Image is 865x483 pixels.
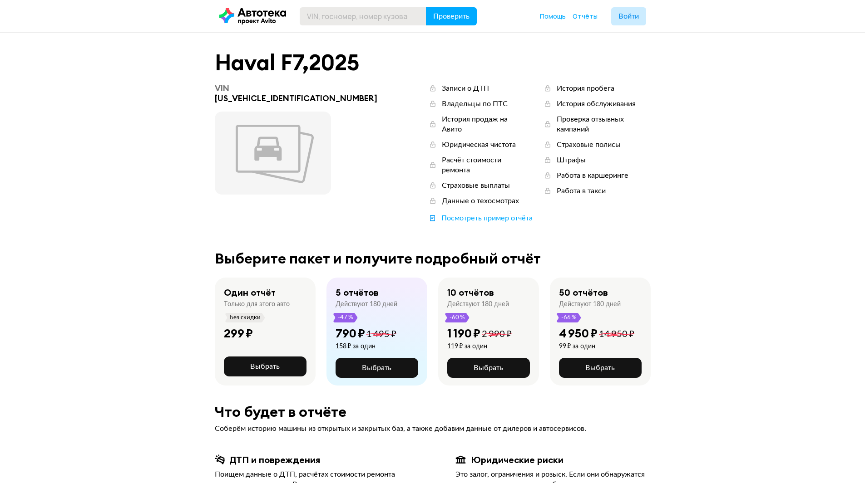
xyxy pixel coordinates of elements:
div: 4 950 ₽ [559,326,598,341]
span: Выбрать [250,363,280,370]
input: VIN, госномер, номер кузова [300,7,426,25]
div: Соберём историю машины из открытых и закрытых баз, а также добавим данные от дилеров и автосервисов. [215,424,651,434]
div: 119 ₽ за один [447,342,512,351]
span: -60 % [449,313,465,322]
div: Работа в такси [557,186,606,196]
div: [US_VEHICLE_IDENTIFICATION_NUMBER] [215,83,383,103]
div: Владельцы по ПТС [442,99,508,109]
button: Выбрать [447,358,530,378]
div: Выберите пакет и получите подробный отчёт [215,250,651,267]
span: -47 % [337,313,354,322]
button: Выбрать [559,358,642,378]
span: Без скидки [229,313,261,322]
div: Страховые выплаты [442,181,510,190]
a: Помощь [540,12,566,21]
div: 10 отчётов [447,287,494,298]
button: Проверить [426,7,477,25]
div: 1 190 ₽ [447,326,480,341]
span: -66 % [561,313,577,322]
div: Данные о техосмотрах [442,196,519,206]
span: Проверить [433,13,470,20]
div: История обслуживания [557,99,636,109]
span: Выбрать [585,364,615,371]
div: 5 отчётов [336,287,379,298]
div: 790 ₽ [336,326,365,341]
div: Посмотреть пример отчёта [441,213,533,223]
div: История пробега [557,83,614,93]
a: Посмотреть пример отчёта [428,213,533,223]
span: Войти [618,13,639,20]
div: ДТП и повреждения [229,454,320,466]
div: Проверка отзывных кампаний [557,114,651,134]
div: Расчёт стоимости ремонта [442,155,524,175]
div: 50 отчётов [559,287,608,298]
button: Выбрать [336,358,418,378]
div: Действуют 180 дней [336,300,397,308]
span: Выбрать [362,364,391,371]
a: Отчёты [573,12,598,21]
div: Юридические риски [471,454,563,466]
div: 158 ₽ за один [336,342,396,351]
div: Юридическая чистота [442,140,516,150]
span: Выбрать [474,364,503,371]
div: Haval F7 , 2025 [215,51,651,74]
div: История продаж на Авито [442,114,524,134]
div: Действуют 180 дней [559,300,621,308]
div: Один отчёт [224,287,276,298]
span: 14 950 ₽ [599,330,634,339]
span: 1 495 ₽ [366,330,396,339]
span: 2 990 ₽ [482,330,512,339]
div: 99 ₽ за один [559,342,634,351]
div: Что будет в отчёте [215,404,651,420]
div: Страховые полисы [557,140,621,150]
div: Работа в каршеринге [557,171,628,181]
div: Только для этого авто [224,300,290,308]
button: Войти [611,7,646,25]
div: 299 ₽ [224,326,253,341]
div: Записи о ДТП [442,83,489,93]
div: Действуют 180 дней [447,300,509,308]
span: Отчёты [573,12,598,20]
span: VIN [215,83,229,93]
button: Выбрать [224,356,306,376]
span: Помощь [540,12,566,20]
div: Штрафы [557,155,586,165]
